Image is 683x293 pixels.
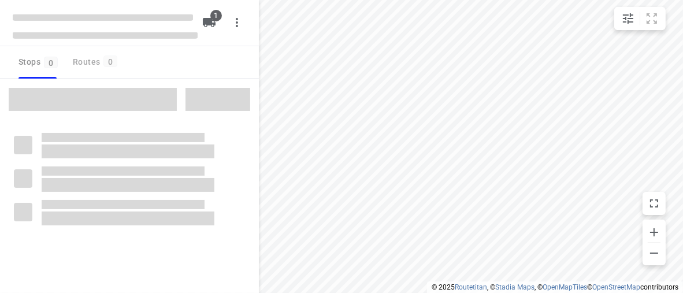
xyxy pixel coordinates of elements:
li: © 2025 , © , © © contributors [432,283,678,291]
button: Map settings [617,7,640,30]
a: OpenStreetMap [592,283,640,291]
a: Stadia Maps [495,283,534,291]
div: small contained button group [614,7,666,30]
a: OpenMapTiles [543,283,587,291]
a: Routetitan [455,283,487,291]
